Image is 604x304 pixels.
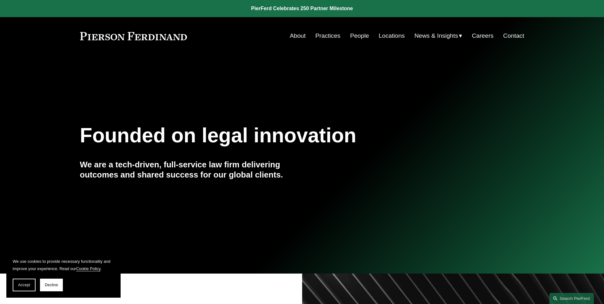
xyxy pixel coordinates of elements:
[80,159,302,180] h4: We are a tech-driven, full-service law firm delivering outcomes and shared success for our global...
[350,30,369,42] a: People
[45,283,58,287] span: Decline
[6,251,121,298] section: Cookie banner
[13,258,114,272] p: We use cookies to provide necessary functionality and improve your experience. Read our .
[549,293,594,304] a: Search this site
[76,266,101,271] a: Cookie Policy
[415,30,458,42] span: News & Insights
[379,30,405,42] a: Locations
[290,30,306,42] a: About
[18,283,30,287] span: Accept
[415,30,462,42] a: folder dropdown
[80,124,450,147] h1: Founded on legal innovation
[13,279,36,291] button: Accept
[472,30,494,42] a: Careers
[315,30,341,42] a: Practices
[503,30,524,42] a: Contact
[40,279,63,291] button: Decline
